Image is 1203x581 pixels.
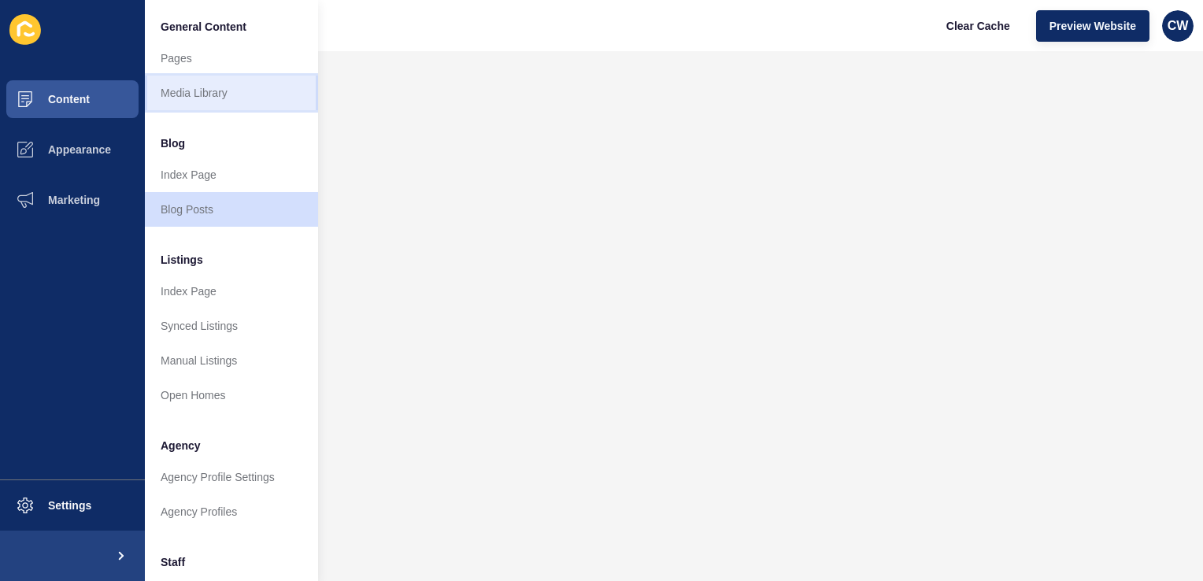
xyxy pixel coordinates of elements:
a: Pages [145,41,318,76]
button: Clear Cache [933,10,1023,42]
a: Synced Listings [145,309,318,343]
span: Staff [161,554,185,570]
span: Clear Cache [946,18,1010,34]
a: Index Page [145,274,318,309]
a: Index Page [145,157,318,192]
span: Blog [161,135,185,151]
a: Agency Profile Settings [145,460,318,494]
a: Manual Listings [145,343,318,378]
span: Listings [161,252,203,268]
span: Agency [161,438,201,453]
span: Preview Website [1049,18,1136,34]
a: Media Library [145,76,318,110]
a: Blog Posts [145,192,318,227]
span: CW [1168,18,1189,34]
span: General Content [161,19,246,35]
a: Agency Profiles [145,494,318,529]
button: Preview Website [1036,10,1149,42]
a: Open Homes [145,378,318,413]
